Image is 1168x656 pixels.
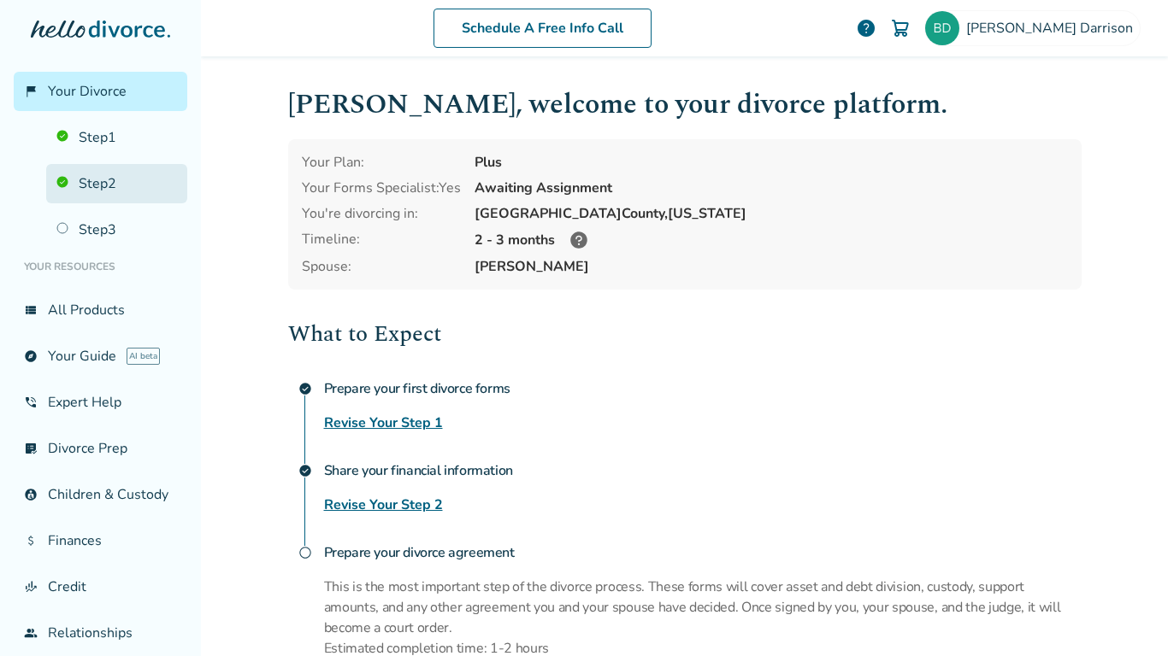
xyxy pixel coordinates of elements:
[24,85,38,98] span: flag_2
[24,580,38,594] span: finance_mode
[475,204,1068,223] div: [GEOGRAPHIC_DATA] County, [US_STATE]
[925,11,959,45] img: bdarrison@gmail.com
[48,82,127,101] span: Your Divorce
[14,475,187,514] a: account_childChildren & Custody
[298,382,312,395] span: check_circle
[24,349,38,363] span: explore
[324,413,443,433] a: Revise Your Step 1
[14,613,187,653] a: groupRelationships
[14,337,187,376] a: exploreYour GuideAI beta
[324,495,443,515] a: Revise Your Step 2
[14,567,187,606] a: finance_modeCredit
[24,395,38,409] span: phone_in_talk
[24,442,38,455] span: list_alt_check
[475,153,1068,172] div: Plus
[302,179,461,197] div: Your Forms Specialist: Yes
[475,257,1068,276] span: [PERSON_NAME]
[127,348,160,365] span: AI beta
[14,249,187,284] li: Your Resources
[24,488,38,501] span: account_child
[302,257,461,276] span: Spouse:
[856,18,876,38] a: help
[890,18,911,38] img: Cart
[475,230,1068,250] div: 2 - 3 months
[324,372,1082,406] h4: Prepare your first divorce forms
[46,118,187,157] a: Step1
[324,577,1082,638] p: This is the most important step of the divorce process. These forms will cover asset and debt div...
[288,84,1082,126] h1: [PERSON_NAME] , welcome to your divorce platform.
[46,210,187,249] a: Step3
[24,303,38,317] span: view_list
[1082,574,1168,656] iframe: Chat Widget
[302,204,461,223] div: You're divorcing in:
[24,626,38,640] span: group
[14,521,187,560] a: attach_moneyFinances
[14,383,187,422] a: phone_in_talkExpert Help
[475,179,1068,197] div: Awaiting Assignment
[324,536,1082,570] h4: Prepare your divorce agreement
[288,317,1082,351] h2: What to Expect
[14,429,187,468] a: list_alt_checkDivorce Prep
[14,72,187,111] a: flag_2Your Divorce
[14,290,187,330] a: view_listAll Products
[302,230,461,250] div: Timeline:
[46,164,187,203] a: Step2
[966,19,1140,38] span: [PERSON_NAME] Darrison
[434,9,652,48] a: Schedule A Free Info Call
[298,464,312,477] span: check_circle
[302,153,461,172] div: Your Plan:
[324,454,1082,488] h4: Share your financial information
[24,534,38,548] span: attach_money
[298,546,312,559] span: radio_button_unchecked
